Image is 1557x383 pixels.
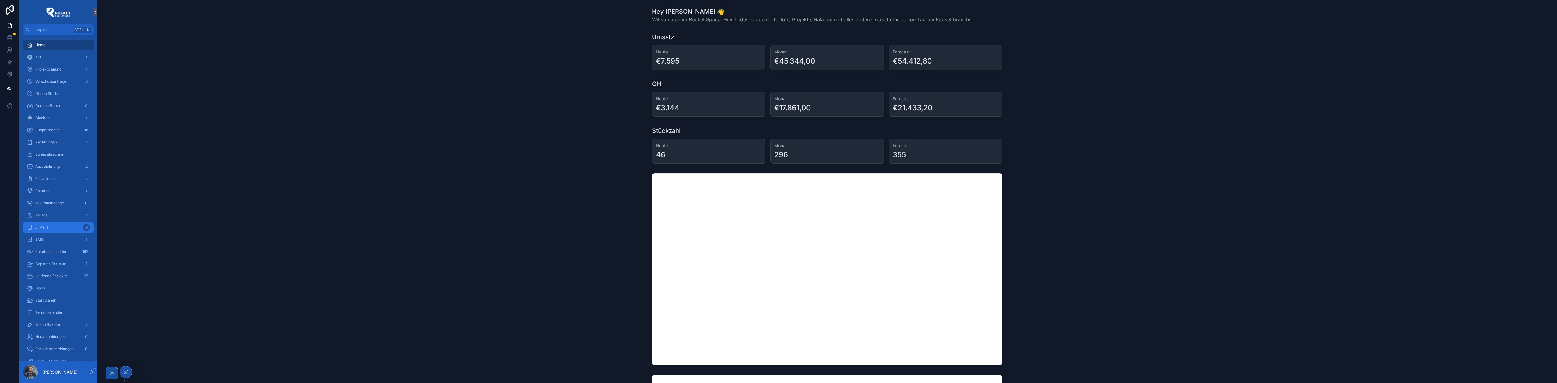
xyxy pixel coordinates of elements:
div: 1 [83,236,90,243]
a: Provisionen [23,173,94,184]
div: scrollable content [19,35,97,361]
a: Glocken [23,112,94,123]
h1: Stückzahl [652,126,681,135]
div: €7.595 [656,56,679,66]
a: SMS1 [23,234,94,245]
div: 36 [82,126,90,134]
a: Content Börse0 [23,100,94,111]
a: Offene Starts [23,88,94,99]
h3: Forecast [893,96,998,102]
span: Vorschussanfrage [35,79,66,84]
span: E-Mails [35,225,48,230]
span: Projektplanung [35,67,61,72]
h3: Forecast [893,49,998,55]
span: To Dos [35,213,47,218]
span: Sales-ID Provider [35,359,66,364]
span: Provideranmeldungen [35,347,74,351]
a: Laufende Projekte23 [23,271,94,281]
div: €54.412,80 [893,56,932,66]
h3: Monat [774,96,880,102]
a: Projektplanung [23,64,94,75]
span: Jump to... [33,27,71,32]
span: Auszeichnung [35,164,60,169]
span: Meine Raketen [35,322,61,327]
span: Home [35,43,46,47]
a: Provideranmeldungen0 [23,343,94,354]
div: €21.433,20 [893,103,933,113]
div: 0 [83,102,90,109]
a: Raketen [23,185,94,196]
div: 5 [83,357,90,365]
div: 0 [83,333,90,340]
span: Glocken [35,116,50,120]
h1: Hey [PERSON_NAME] 👋 [652,7,974,16]
a: E-Mails6 [23,222,94,233]
h3: Monat [774,49,880,55]
span: Willkommen im Rocket Space. Hier findest du deine ToDo´s, Projekte, Raketen und alles andere, was... [652,16,974,23]
a: Supportcenter36 [23,125,94,136]
span: Start planen [35,298,56,303]
div: 6 [83,224,90,231]
span: Neuanmeldungen [35,334,66,339]
h1: Umsatz [652,33,674,41]
span: Terminkalender [35,310,63,315]
a: Bonus abrechnen [23,149,94,160]
h3: Monat [774,143,880,149]
span: Provisionen [35,176,56,181]
img: App logo [46,7,71,17]
a: Terminkalender [23,307,94,318]
span: Raketenstart offen [35,249,67,254]
span: Bonus abrechnen [35,152,65,157]
h3: Heute [656,49,761,55]
span: Supportcenter [35,128,60,133]
div: 296 [774,150,788,160]
span: Rechnungen [35,140,57,145]
div: €3.144 [656,103,679,113]
span: Ctrl [74,27,85,33]
div: 0 [83,199,90,207]
h3: Forecast [893,143,998,149]
a: Telefoneingänge0 [23,198,94,209]
a: Meine Raketen [23,319,94,330]
span: Deals [35,286,45,291]
span: Telefoneingänge [35,201,64,205]
div: 1 [83,260,90,267]
div: €45.344,00 [774,56,815,66]
span: K [86,27,91,32]
div: 23 [82,272,90,280]
div: 2 [83,163,90,170]
span: Raketen [35,188,50,193]
span: Geplante Projekte [35,261,66,266]
a: KPI [23,52,94,63]
a: Auszeichnung2 [23,161,94,172]
button: Jump to...CtrlK [23,24,94,35]
a: Start planen [23,295,94,306]
a: Rechnungen [23,137,94,148]
div: 355 [893,150,906,160]
div: 0 [83,345,90,353]
h3: Heute [656,143,761,149]
span: Offene Starts [35,91,58,96]
span: Laufende Projekte [35,274,67,278]
a: Deals [23,283,94,294]
div: €17.861,00 [774,103,811,113]
span: Content Börse [35,103,60,108]
a: Sales-ID Provider5 [23,356,94,367]
div: 3 [83,78,90,85]
a: Vorschussanfrage3 [23,76,94,87]
h1: OH [652,80,661,88]
div: 162 [81,248,90,255]
span: KPI [35,55,41,60]
p: [PERSON_NAME] [43,369,78,375]
a: Home [23,40,94,50]
span: SMS [35,237,43,242]
div: 46 [656,150,665,160]
a: Neuanmeldungen0 [23,331,94,342]
a: Geplante Projekte1 [23,258,94,269]
a: Raketenstart offen162 [23,246,94,257]
a: To Dos [23,210,94,221]
h3: Heute [656,96,761,102]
